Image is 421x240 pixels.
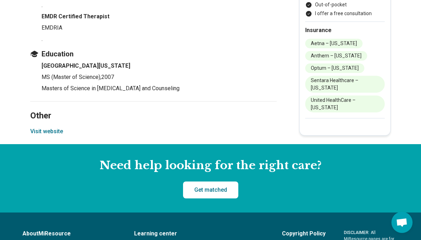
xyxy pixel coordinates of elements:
a: Open chat [391,212,413,233]
a: AboutMiResource [23,229,116,238]
h4: EMDR Certified Therapist [42,12,277,21]
p: . [42,35,277,43]
h2: Need help looking for the right care? [6,158,415,173]
h3: Education [30,49,277,59]
li: Anthem – [US_STATE] [305,51,367,61]
h2: Other [30,93,277,122]
li: Sentara Healthcare – [US_STATE] [305,76,385,93]
p: EMDRIA [42,24,277,32]
a: Get matched [183,181,238,198]
li: I offer a free consultation [305,10,385,17]
button: Visit website [30,127,63,136]
span: DISCLAIMER [344,230,369,235]
li: Out-of-pocket [305,1,385,8]
a: Learning center [134,229,264,238]
p: MS (Master of Science) , 2007 [42,73,277,81]
li: Optum – [US_STATE] [305,63,364,73]
h2: Insurance [305,26,385,35]
li: Aetna – [US_STATE] [305,39,363,48]
li: United HealthCare – [US_STATE] [305,96,385,112]
a: Copyright Policy [282,229,326,238]
p: Masters of Science in [MEDICAL_DATA] and Counseling [42,84,277,93]
h4: [GEOGRAPHIC_DATA][US_STATE] [42,62,277,70]
p: . [42,1,277,10]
